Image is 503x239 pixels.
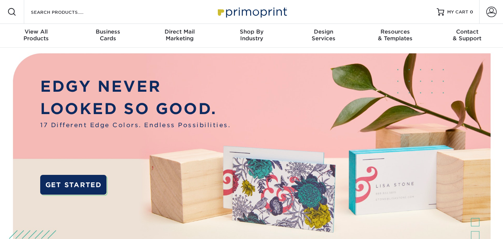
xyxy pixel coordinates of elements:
div: Services [287,28,359,42]
a: GET STARTED [40,175,106,195]
span: Direct Mail [144,28,216,35]
a: Contact& Support [431,24,503,48]
span: Contact [431,28,503,35]
input: SEARCH PRODUCTS..... [30,7,103,16]
span: Resources [359,28,431,35]
a: Shop ByIndustry [216,24,287,48]
span: Shop By [216,28,287,35]
div: Cards [72,28,144,42]
p: LOOKED SO GOOD. [40,98,230,120]
a: Direct MailMarketing [144,24,216,48]
a: BusinessCards [72,24,144,48]
div: Marketing [144,28,216,42]
span: 0 [470,9,473,15]
span: 17 Different Edge Colors. Endless Possibilities. [40,120,230,129]
div: & Templates [359,28,431,42]
span: MY CART [447,9,468,15]
a: DesignServices [287,24,359,48]
a: Resources& Templates [359,24,431,48]
p: EDGY NEVER [40,75,230,98]
div: & Support [431,28,503,42]
span: Design [287,28,359,35]
div: Industry [216,28,287,42]
img: Primoprint [214,4,289,20]
span: Business [72,28,144,35]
